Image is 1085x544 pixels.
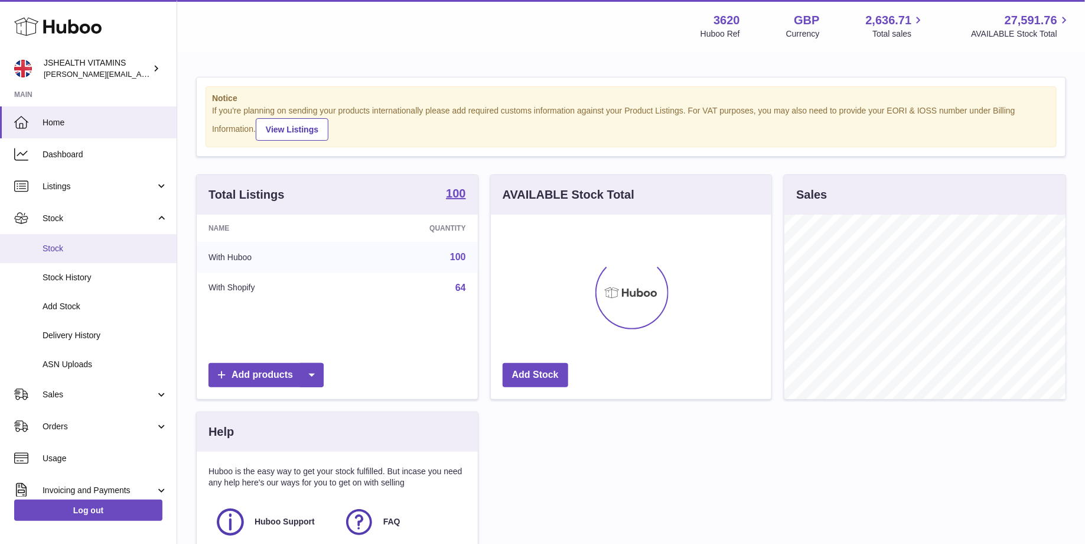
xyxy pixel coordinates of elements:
[214,506,331,538] a: Huboo Support
[44,57,150,80] div: JSHEALTH VITAMINS
[971,28,1071,40] span: AVAILABLE Stock Total
[208,466,466,488] p: Huboo is the easy way to get your stock fulfilled. But incase you need any help here's our ways f...
[872,28,925,40] span: Total sales
[700,28,740,40] div: Huboo Ref
[786,28,820,40] div: Currency
[446,187,465,202] a: 100
[43,117,168,128] span: Home
[197,242,348,273] td: With Huboo
[255,516,315,527] span: Huboo Support
[43,272,168,283] span: Stock History
[43,149,168,160] span: Dashboard
[43,485,155,496] span: Invoicing and Payments
[383,516,400,527] span: FAQ
[503,363,568,387] a: Add Stock
[1005,12,1057,28] span: 27,591.76
[43,389,155,400] span: Sales
[455,283,466,293] a: 64
[208,363,324,387] a: Add products
[208,187,285,203] h3: Total Listings
[866,12,912,28] span: 2,636.71
[794,12,819,28] strong: GBP
[208,424,234,440] h3: Help
[713,12,740,28] strong: 3620
[256,118,328,141] a: View Listings
[44,69,237,79] span: [PERSON_NAME][EMAIL_ADDRESS][DOMAIN_NAME]
[14,60,32,77] img: francesca@jshealthvitamins.com
[197,215,348,242] th: Name
[971,12,1071,40] a: 27,591.76 AVAILABLE Stock Total
[43,213,155,224] span: Stock
[197,273,348,303] td: With Shopify
[43,243,168,254] span: Stock
[43,421,155,432] span: Orders
[343,506,460,538] a: FAQ
[446,187,465,199] strong: 100
[450,252,466,262] a: 100
[43,301,168,312] span: Add Stock
[43,453,168,464] span: Usage
[14,500,162,521] a: Log out
[348,215,477,242] th: Quantity
[212,93,1050,104] strong: Notice
[43,181,155,192] span: Listings
[43,330,168,341] span: Delivery History
[212,105,1050,141] div: If you're planning on sending your products internationally please add required customs informati...
[503,187,634,203] h3: AVAILABLE Stock Total
[796,187,827,203] h3: Sales
[866,12,926,40] a: 2,636.71 Total sales
[43,359,168,370] span: ASN Uploads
